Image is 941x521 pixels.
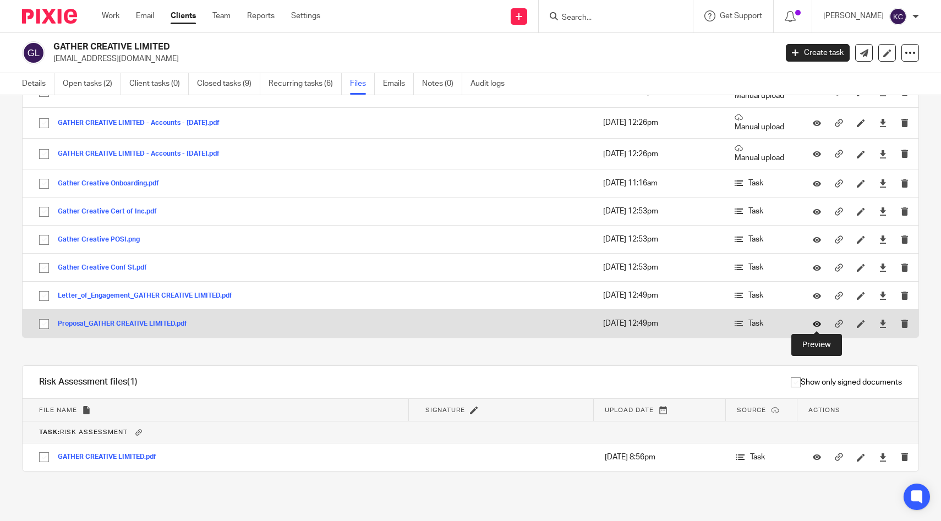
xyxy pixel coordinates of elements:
button: Gather Creative POSI.png [58,236,148,244]
a: Download [879,318,887,329]
p: [DATE] 12:53pm [603,262,713,273]
input: Select [34,286,54,306]
button: GATHER CREATIVE LIMITED - Accounts - [DATE].pdf [58,119,228,127]
button: Proposal_GATHER CREATIVE LIMITED.pdf [58,320,195,328]
a: Notes (0) [422,73,462,95]
input: Search [561,13,660,23]
input: Select [34,447,54,468]
p: Task [735,206,786,217]
img: svg%3E [889,8,907,25]
button: Letter_of_Engagement_GATHER CREATIVE LIMITED.pdf [58,292,240,300]
a: Recurring tasks (6) [269,73,342,95]
span: File name [39,407,77,413]
button: GATHER CREATIVE LIMITED.pdf [58,453,165,461]
img: Pixie [22,9,77,24]
input: Select [34,314,54,334]
span: Source [737,407,766,413]
a: Download [879,178,887,189]
p: [DATE] 11:16am [603,178,713,189]
a: Download [879,452,887,463]
a: Audit logs [470,73,513,95]
a: Team [212,10,231,21]
button: Gather Creative Onboarding.pdf [58,180,167,188]
span: Upload date [605,407,654,413]
span: Signature [425,407,465,413]
p: Task [735,234,786,245]
a: Emails [383,73,414,95]
p: [PERSON_NAME] [823,10,884,21]
p: [DATE] 12:53pm [603,234,713,245]
a: Files [350,73,375,95]
p: Task [736,452,786,463]
p: Task [735,318,786,329]
input: Select [34,257,54,278]
p: [DATE] 8:56pm [605,452,714,463]
a: Create task [786,44,850,62]
button: Gather Creative Cert of Inc.pdf [58,208,165,216]
a: Download [879,234,887,245]
h2: GATHER CREATIVE LIMITED [53,41,626,53]
a: Download [879,117,887,128]
a: Download [879,262,887,273]
a: Email [136,10,154,21]
a: Client tasks (0) [129,73,189,95]
p: [DATE] 12:49pm [603,318,713,329]
a: Work [102,10,119,21]
h1: Risk Assessment files [39,376,138,388]
b: Task: [39,429,60,435]
p: Manual upload [735,144,786,163]
a: Download [879,149,887,160]
p: [EMAIL_ADDRESS][DOMAIN_NAME] [53,53,769,64]
a: Settings [291,10,320,21]
button: GATHER CREATIVE LIMITED - Accounts - [DATE].pdf [58,150,228,158]
p: [DATE] 12:49pm [603,290,713,301]
a: Closed tasks (9) [197,73,260,95]
a: Download [879,290,887,301]
span: Actions [808,407,840,413]
p: [DATE] 12:26pm [603,117,713,128]
a: Reports [247,10,275,21]
a: Clients [171,10,196,21]
span: Risk Assessment [39,429,128,435]
a: Download [879,206,887,217]
p: [DATE] 12:26pm [603,149,713,160]
p: Task [735,262,786,273]
button: Gather Creative Conf St.pdf [58,264,155,272]
span: Show only signed documents [791,377,902,388]
p: [DATE] 12:53pm [603,206,713,217]
input: Select [34,173,54,194]
a: Open tasks (2) [63,73,121,95]
input: Select [34,229,54,250]
img: svg%3E [22,41,45,64]
span: Get Support [720,12,762,20]
input: Select [34,144,54,164]
p: Manual upload [735,113,786,133]
p: Task [735,290,786,301]
p: Task [735,178,786,189]
a: Details [22,73,54,95]
input: Select [34,201,54,222]
input: Select [34,113,54,134]
span: (1) [127,377,138,386]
